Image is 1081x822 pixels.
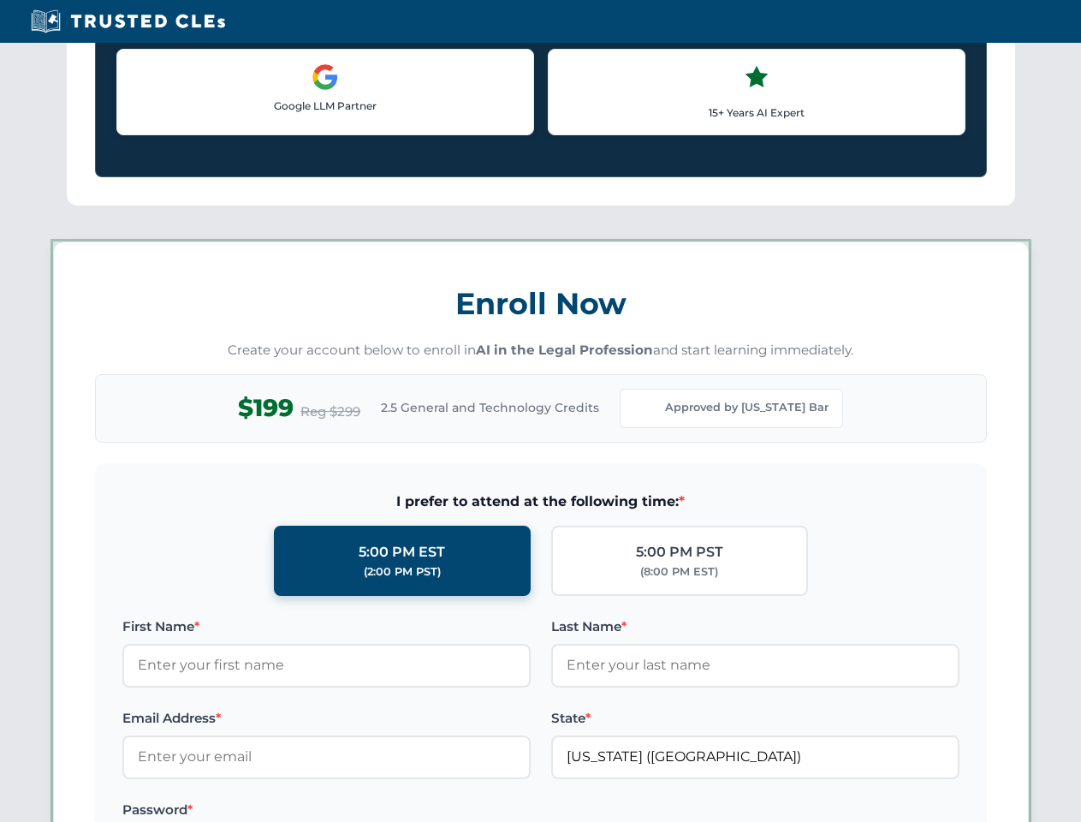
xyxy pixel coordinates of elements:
[551,736,959,778] input: Florida (FL)
[551,644,959,687] input: Enter your last name
[131,98,520,114] p: Google LLM Partner
[122,800,531,820] label: Password
[551,708,959,729] label: State
[95,277,987,331] h3: Enroll Now
[665,399,829,416] span: Approved by [US_STATE] Bar
[300,402,360,422] span: Reg $299
[359,541,445,563] div: 5:00 PM EST
[122,491,959,513] span: I prefer to attend at the following time:
[364,563,441,581] div: (2:00 PM PST)
[636,541,723,563] div: 5:00 PM PST
[640,563,718,581] div: (8:00 PM EST)
[122,736,531,778] input: Enter your email
[122,708,531,729] label: Email Address
[381,398,599,417] span: 2.5 General and Technology Credits
[551,616,959,637] label: Last Name
[122,644,531,687] input: Enter your first name
[95,341,987,360] p: Create your account below to enroll in and start learning immediately.
[476,342,653,358] strong: AI in the Legal Profession
[634,396,658,420] img: Florida Bar
[238,389,294,427] span: $199
[312,63,339,91] img: Google
[122,616,531,637] label: First Name
[562,104,951,121] p: 15+ Years AI Expert
[26,9,230,34] img: Trusted CLEs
